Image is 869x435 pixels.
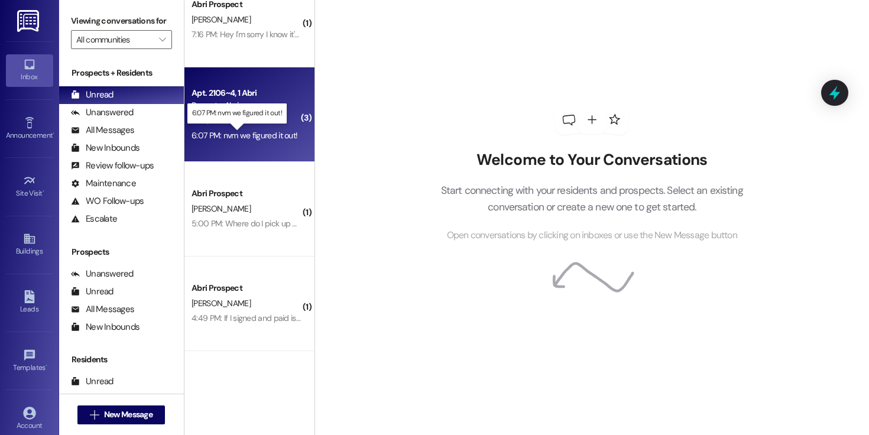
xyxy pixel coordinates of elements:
[43,187,44,196] span: •
[59,67,184,79] div: Prospects + Residents
[192,87,301,99] div: Apt. 2106~4, 1 Abri
[71,12,172,30] label: Viewing conversations for
[192,313,393,323] div: 4:49 PM: If I signed and paid is there any else I need to do?
[423,182,761,216] p: Start connecting with your residents and prospects. Select an existing conversation or create a n...
[192,14,251,25] span: [PERSON_NAME]
[159,35,166,44] i: 
[6,171,53,203] a: Site Visit •
[104,408,153,421] span: New Message
[6,54,53,86] a: Inbox
[192,108,282,118] p: 6:07 PM: nvm we figured it out!
[192,130,297,141] div: 6:07 PM: nvm we figured it out!
[71,89,114,101] div: Unread
[447,228,737,243] span: Open conversations by clicking on inboxes or use the New Message button
[192,282,301,294] div: Abri Prospect
[59,353,184,366] div: Residents
[423,151,761,170] h2: Welcome to Your Conversations
[76,30,153,49] input: All communities
[192,298,251,309] span: [PERSON_NAME]
[71,142,140,154] div: New Inbounds
[192,115,212,126] span: A. Dell
[71,106,134,119] div: Unanswered
[192,203,251,214] span: [PERSON_NAME]
[90,410,99,420] i: 
[46,362,47,370] span: •
[71,268,134,280] div: Unanswered
[192,187,301,200] div: Abri Prospect
[17,10,41,32] img: ResiDesk Logo
[6,287,53,319] a: Leads
[71,124,134,137] div: All Messages
[71,285,114,298] div: Unread
[71,303,134,316] div: All Messages
[192,29,743,40] div: 7:16 PM: Hey I'm sorry I know it's after hours but I got busy- would you be able to send me the l...
[53,129,54,138] span: •
[71,160,154,172] div: Review follow-ups
[71,177,136,190] div: Maintenance
[192,218,353,229] div: 5:00 PM: Where do I pick up my parking pass?
[192,99,301,112] div: Property: Abri
[71,393,134,405] div: Unanswered
[59,246,184,258] div: Prospects
[71,321,140,333] div: New Inbounds
[6,403,53,435] a: Account
[71,195,144,207] div: WO Follow-ups
[77,405,165,424] button: New Message
[6,229,53,261] a: Buildings
[71,213,117,225] div: Escalate
[71,375,114,388] div: Unread
[6,345,53,377] a: Templates •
